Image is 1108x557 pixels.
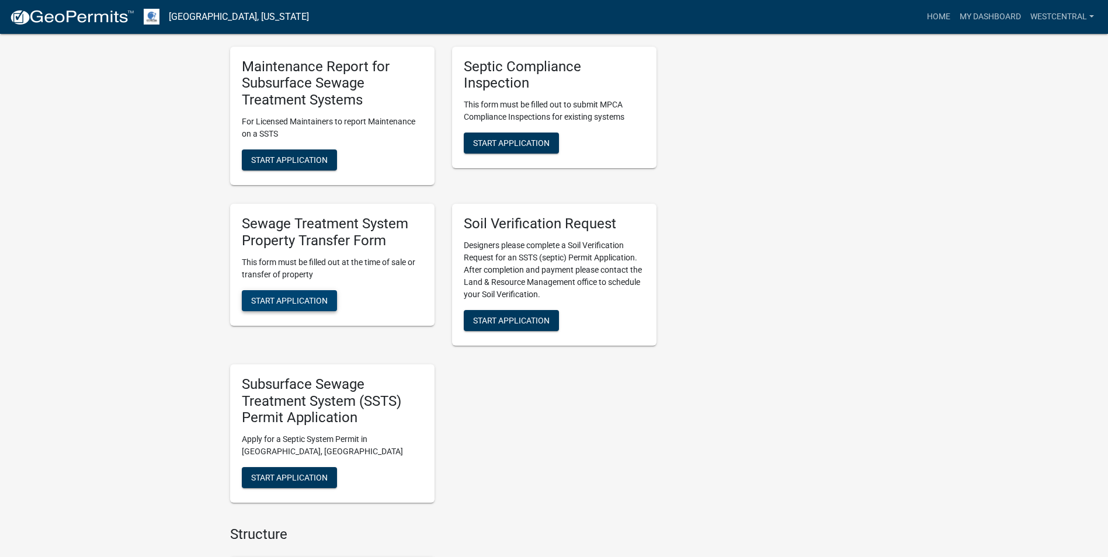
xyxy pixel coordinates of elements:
h5: Septic Compliance Inspection [464,58,645,92]
span: Start Application [251,295,328,305]
img: Otter Tail County, Minnesota [144,9,159,25]
p: This form must be filled out at the time of sale or transfer of property [242,256,423,281]
a: My Dashboard [955,6,1026,28]
p: For Licensed Maintainers to report Maintenance on a SSTS [242,116,423,140]
a: Home [922,6,955,28]
span: Start Application [251,155,328,165]
p: Apply for a Septic System Permit in [GEOGRAPHIC_DATA], [GEOGRAPHIC_DATA] [242,433,423,458]
p: Designers please complete a Soil Verification Request for an SSTS (septic) Permit Application. Af... [464,239,645,301]
span: Start Application [251,473,328,482]
h4: Structure [230,526,657,543]
span: Start Application [473,315,550,325]
button: Start Application [242,149,337,170]
button: Start Application [464,133,559,154]
button: Start Application [464,310,559,331]
a: [GEOGRAPHIC_DATA], [US_STATE] [169,7,309,27]
button: Start Application [242,467,337,488]
h5: Soil Verification Request [464,215,645,232]
p: This form must be filled out to submit MPCA Compliance Inspections for existing systems [464,99,645,123]
h5: Sewage Treatment System Property Transfer Form [242,215,423,249]
h5: Subsurface Sewage Treatment System (SSTS) Permit Application [242,376,423,426]
button: Start Application [242,290,337,311]
span: Start Application [473,138,550,148]
a: westcentral [1026,6,1099,28]
h5: Maintenance Report for Subsurface Sewage Treatment Systems [242,58,423,109]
